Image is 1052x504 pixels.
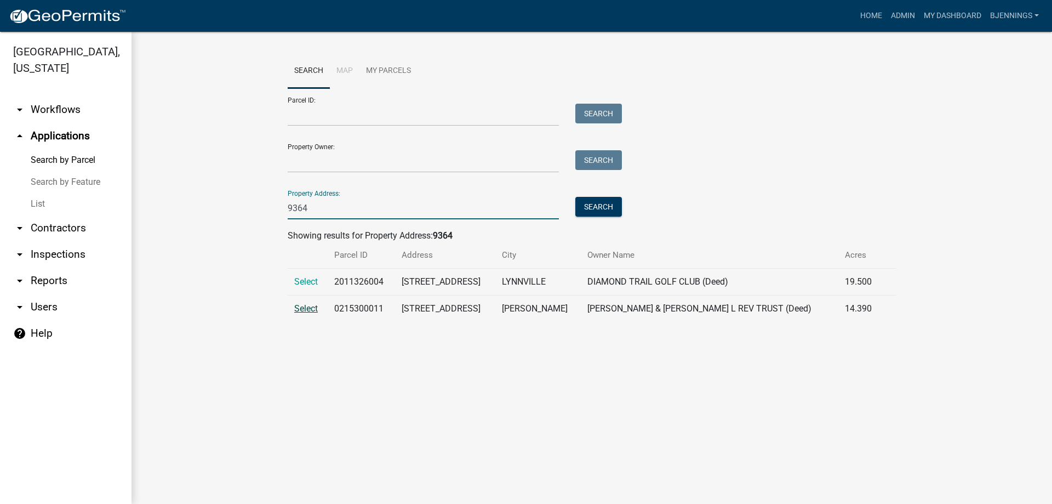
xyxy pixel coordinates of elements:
i: arrow_drop_down [13,248,26,261]
a: Select [294,303,318,314]
th: Address [395,242,495,268]
td: 0215300011 [328,296,396,322]
i: arrow_drop_down [13,274,26,287]
th: City [495,242,581,268]
a: Search [288,54,330,89]
div: Showing results for Property Address: [288,229,896,242]
td: 19.500 [838,269,882,296]
button: Search [575,197,622,217]
td: 14.390 [838,296,882,322]
i: help [13,327,26,340]
td: DIAMOND TRAIL GOLF CLUB (Deed) [581,269,838,296]
a: bjennings [986,5,1043,26]
a: My Dashboard [919,5,986,26]
td: 2011326004 [328,269,396,296]
a: Select [294,276,318,287]
i: arrow_drop_up [13,129,26,143]
td: [PERSON_NAME] & [PERSON_NAME] L REV TRUST (Deed) [581,296,838,322]
a: My Parcels [359,54,418,89]
td: [STREET_ADDRESS] [395,296,495,322]
td: LYNNVILLE [495,269,581,296]
th: Parcel ID [328,242,396,268]
button: Search [575,104,622,123]
td: [PERSON_NAME] [495,296,581,322]
td: [STREET_ADDRESS] [395,269,495,296]
a: Admin [887,5,919,26]
a: Home [856,5,887,26]
i: arrow_drop_down [13,222,26,235]
i: arrow_drop_down [13,301,26,314]
i: arrow_drop_down [13,103,26,116]
th: Acres [838,242,882,268]
th: Owner Name [581,242,838,268]
strong: 9364 [433,230,453,241]
button: Search [575,150,622,170]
